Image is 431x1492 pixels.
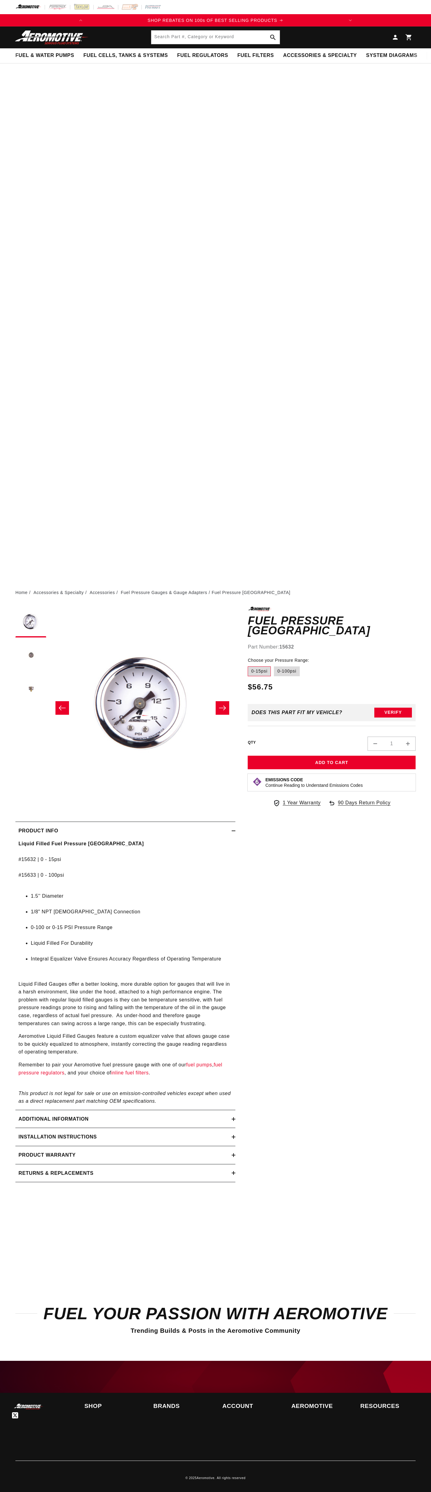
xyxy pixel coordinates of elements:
img: Aeromotive [13,1404,44,1409]
a: Accessories [90,589,115,596]
summary: Aeromotive [291,1404,347,1409]
a: fuel pressure regulators [18,1062,222,1075]
strong: Emissions Code [265,777,303,782]
p: Aeromotive Liquid Filled Gauges feature a custom equalizer valve that allows gauge case to be qui... [18,1032,232,1056]
label: 0-100psi [274,666,300,676]
summary: Product Info [15,822,235,840]
li: Fuel Pressure [GEOGRAPHIC_DATA] [212,589,290,596]
h2: Installation Instructions [18,1133,97,1141]
span: SHOP REBATES ON 100s OF BEST SELLING PRODUCTS [148,18,277,23]
span: 90 Days Return Policy [338,799,391,813]
li: 0-100 or 0-15 PSI Pressure Range [31,924,232,932]
summary: Account [222,1404,278,1409]
span: Fuel & Water Pumps [15,52,74,59]
a: inline fuel filters [111,1070,149,1075]
summary: Fuel Regulators [173,48,233,63]
summary: Brands [153,1404,209,1409]
button: Slide right [216,701,229,715]
img: Emissions code [252,777,262,787]
img: Aeromotive [13,30,90,45]
input: Search Part #, Category or Keyword [151,30,280,44]
a: 90 Days Return Policy [328,799,391,813]
strong: 15632 [279,644,294,649]
li: Liquid Filled For Durability [31,939,232,947]
p: Remember to pair your Aeromotive fuel pressure gauge with one of our , , and your choice of . [18,1061,232,1077]
button: Load image 2 in gallery view [15,641,46,671]
span: $56.75 [248,681,273,693]
p: Liquid Filled Gauges offer a better looking, more durable option for gauges that will live in a h... [18,972,232,1027]
span: Accessories & Specialty [283,52,357,59]
button: Add to Cart [248,756,416,770]
div: Does This part fit My vehicle? [251,710,342,715]
a: Home [15,589,28,596]
summary: Resources [360,1404,416,1409]
span: System Diagrams [366,52,417,59]
a: Aeromotive [197,1476,215,1480]
button: Verify [374,708,412,718]
h1: Fuel Pressure [GEOGRAPHIC_DATA] [248,616,416,635]
button: Translation missing: en.sections.announcements.next_announcement [344,14,356,26]
button: Load image 3 in gallery view [15,674,46,705]
span: Fuel Cells, Tanks & Systems [83,52,168,59]
summary: Additional information [15,1110,235,1128]
h2: Product Info [18,827,58,835]
a: SHOP REBATES ON 100s OF BEST SELLING PRODUCTS [87,17,344,24]
h2: Returns & replacements [18,1169,93,1177]
span: Fuel Regulators [177,52,228,59]
summary: System Diagrams [361,48,422,63]
small: © 2025 . [185,1476,216,1480]
summary: Fuel Filters [233,48,279,63]
summary: Fuel Cells, Tanks & Systems [79,48,173,63]
span: Fuel Filters [237,52,274,59]
button: Translation missing: en.sections.announcements.previous_announcement [75,14,87,26]
h2: Product warranty [18,1151,76,1159]
p: #15632 | 0 - 15psi #15633 | 0 - 100psi [18,840,232,879]
summary: Accessories & Specialty [279,48,361,63]
label: QTY [248,740,256,745]
p: Continue Reading to Understand Emissions Codes [265,782,363,788]
summary: Shop [84,1404,140,1409]
small: All rights reserved [217,1476,246,1480]
button: Search Part #, Category or Keyword [266,30,280,44]
button: Slide left [55,701,69,715]
a: Fuel Pressure Gauges & Gauge Adapters [121,589,207,596]
button: Load image 1 in gallery view [15,607,46,637]
summary: Installation Instructions [15,1128,235,1146]
div: Part Number: [248,643,416,651]
a: 1 Year Warranty [273,799,321,807]
summary: Returns & replacements [15,1164,235,1182]
li: Accessories & Specialty [34,589,88,596]
media-gallery: Gallery Viewer [15,607,235,809]
span: 1 Year Warranty [283,799,321,807]
button: Emissions CodeContinue Reading to Understand Emissions Codes [265,777,363,788]
nav: breadcrumbs [15,589,416,596]
h2: Additional information [18,1115,89,1123]
h2: Fuel Your Passion with Aeromotive [15,1306,416,1321]
li: 1/8" NPT [DEMOGRAPHIC_DATA] Connection [31,908,232,916]
legend: Choose your Pressure Range: [248,657,310,664]
div: 1 of 2 [87,17,344,24]
label: 0-15psi [248,666,271,676]
li: Integral Equalizer Valve Ensures Accuracy Regardless of Operating Temperature [31,955,232,963]
summary: Product warranty [15,1146,235,1164]
div: Announcement [87,17,344,24]
a: fuel pumps [186,1062,212,1067]
em: This product is not legal for sale or use on emission-controlled vehicles except when used as a d... [18,1091,231,1104]
li: 1.5'' Diameter [31,892,232,900]
span: Trending Builds & Posts in the Aeromotive Community [131,1327,300,1334]
summary: Fuel & Water Pumps [11,48,79,63]
strong: Liquid Filled Fuel Pressure [GEOGRAPHIC_DATA] [18,841,144,846]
